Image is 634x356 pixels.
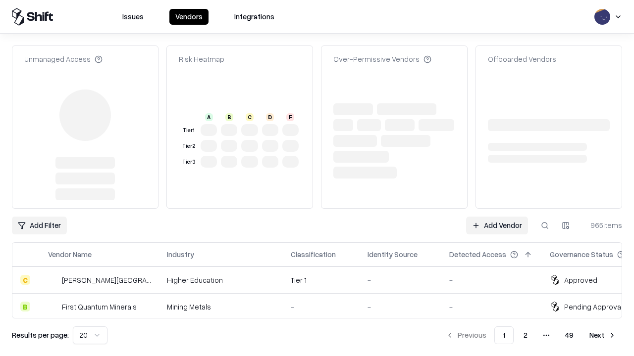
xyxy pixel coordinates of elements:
[48,249,92,260] div: Vendor Name
[48,275,58,285] img: Reichman University
[291,275,352,285] div: Tier 1
[24,54,103,64] div: Unmanaged Access
[516,326,535,344] button: 2
[48,302,58,311] img: First Quantum Minerals
[564,275,597,285] div: Approved
[494,326,514,344] button: 1
[116,9,150,25] button: Issues
[167,302,275,312] div: Mining Metals
[62,302,137,312] div: First Quantum Minerals
[286,113,294,121] div: F
[291,302,352,312] div: -
[333,54,431,64] div: Over-Permissive Vendors
[368,249,418,260] div: Identity Source
[225,113,233,121] div: B
[291,249,336,260] div: Classification
[368,275,433,285] div: -
[564,302,623,312] div: Pending Approval
[466,217,528,234] a: Add Vendor
[167,275,275,285] div: Higher Education
[583,326,622,344] button: Next
[582,220,622,230] div: 965 items
[12,217,67,234] button: Add Filter
[181,126,197,134] div: Tier 1
[449,302,534,312] div: -
[449,249,506,260] div: Detected Access
[62,275,151,285] div: [PERSON_NAME][GEOGRAPHIC_DATA]
[488,54,556,64] div: Offboarded Vendors
[20,302,30,311] div: B
[246,113,254,121] div: C
[20,275,30,285] div: C
[449,275,534,285] div: -
[181,142,197,150] div: Tier 2
[205,113,213,121] div: A
[266,113,274,121] div: D
[440,326,622,344] nav: pagination
[169,9,209,25] button: Vendors
[368,302,433,312] div: -
[228,9,280,25] button: Integrations
[557,326,581,344] button: 49
[179,54,224,64] div: Risk Heatmap
[181,158,197,166] div: Tier 3
[550,249,613,260] div: Governance Status
[12,330,69,340] p: Results per page:
[167,249,194,260] div: Industry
